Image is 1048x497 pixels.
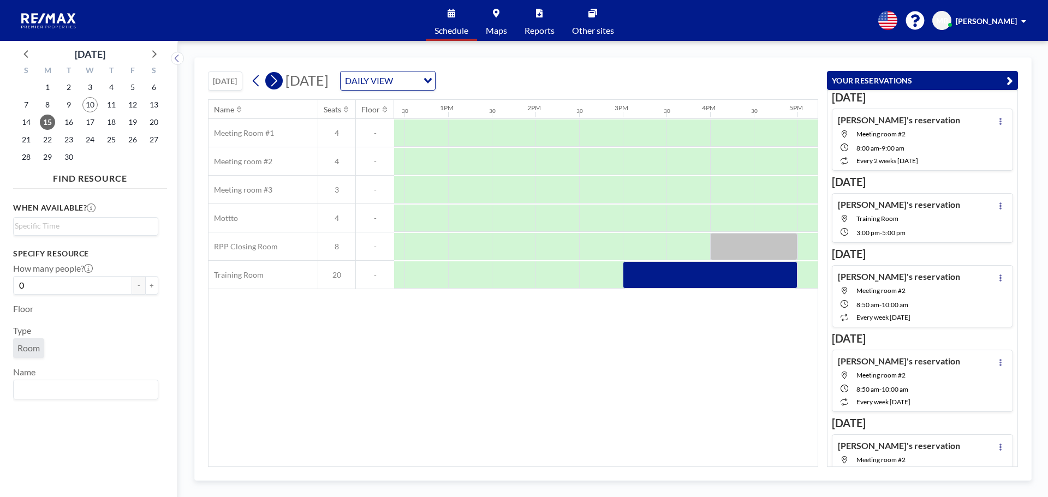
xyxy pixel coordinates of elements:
div: 30 [664,107,670,115]
h4: [PERSON_NAME]'s reservation [838,115,960,125]
span: 3 [318,185,355,195]
h3: [DATE] [832,416,1013,430]
span: every week [DATE] [856,398,910,406]
span: Wednesday, September 24, 2025 [82,132,98,147]
span: Meeting Room #1 [209,128,274,138]
input: Search for option [396,74,417,88]
h4: [PERSON_NAME]'s reservation [838,440,960,451]
span: Thursday, September 4, 2025 [104,80,119,95]
span: every 2 weeks [DATE] [856,157,918,165]
label: Floor [13,303,33,314]
span: Saturday, September 27, 2025 [146,132,162,147]
div: 30 [576,107,583,115]
span: Sunday, September 7, 2025 [19,97,34,112]
span: - [879,385,882,393]
span: every week [DATE] [856,313,910,321]
span: 9:00 AM [882,144,904,152]
span: Sunday, September 14, 2025 [19,115,34,130]
div: W [80,64,101,79]
span: Tuesday, September 16, 2025 [61,115,76,130]
div: S [16,64,37,79]
h3: [DATE] [832,91,1013,104]
span: - [356,213,394,223]
span: 4 [318,213,355,223]
span: Training Room [209,270,264,280]
h4: [PERSON_NAME]'s reservation [838,271,960,282]
div: 30 [751,107,758,115]
span: Meeting room #2 [856,371,906,379]
span: [DATE] [285,72,329,88]
span: 10:00 AM [882,301,908,309]
h3: [DATE] [832,247,1013,261]
div: M [37,64,58,79]
span: Sunday, September 21, 2025 [19,132,34,147]
span: Tuesday, September 30, 2025 [61,149,76,165]
h3: [DATE] [832,175,1013,189]
span: Friday, September 5, 2025 [125,80,140,95]
h3: [DATE] [832,332,1013,345]
img: organization-logo [17,10,81,32]
label: How many people? [13,263,93,274]
div: Floor [361,105,380,115]
span: Monday, September 22, 2025 [40,132,55,147]
span: Room [17,343,40,354]
div: [DATE] [75,46,105,62]
span: Wednesday, September 17, 2025 [82,115,98,130]
span: [PERSON_NAME] [956,16,1017,26]
span: 4 [318,157,355,166]
button: - [132,276,145,295]
span: Saturday, September 13, 2025 [146,97,162,112]
span: Monday, September 29, 2025 [40,149,55,165]
button: + [145,276,158,295]
span: 10:00 AM [882,385,908,393]
div: Seats [324,105,341,115]
span: 8:00 AM [856,144,879,152]
span: Meeting room #2 [856,456,906,464]
div: 1PM [440,104,454,112]
span: Thursday, September 11, 2025 [104,97,119,112]
span: 20 [318,270,355,280]
div: 3PM [615,104,628,112]
input: Search for option [15,220,152,232]
span: 8 [318,242,355,252]
div: 30 [489,107,496,115]
span: Friday, September 12, 2025 [125,97,140,112]
span: - [356,185,394,195]
div: S [143,64,164,79]
h4: FIND RESOURCE [13,169,167,184]
span: Friday, September 19, 2025 [125,115,140,130]
span: Meeting room #2 [856,286,906,295]
span: 3:00 PM [856,229,880,237]
span: Monday, September 15, 2025 [40,115,55,130]
input: Search for option [15,382,152,397]
span: 5:00 PM [882,229,906,237]
span: - [356,157,394,166]
span: 8:50 AM [856,301,879,309]
span: Meeting room #2 [856,130,906,138]
label: Name [13,367,35,378]
div: F [122,64,143,79]
span: Sunday, September 28, 2025 [19,149,34,165]
span: - [356,242,394,252]
span: Saturday, September 6, 2025 [146,80,162,95]
label: Type [13,325,31,336]
button: [DATE] [208,71,242,91]
span: Other sites [572,26,614,35]
div: Search for option [14,380,158,399]
span: - [879,144,882,152]
span: Schedule [434,26,468,35]
div: 2PM [527,104,541,112]
span: Wednesday, September 10, 2025 [82,97,98,112]
span: Maps [486,26,507,35]
span: - [879,301,882,309]
span: MB [936,16,948,26]
h3: Specify resource [13,249,158,259]
button: YOUR RESERVATIONS [827,71,1018,90]
div: 4PM [702,104,716,112]
span: Meeting room #2 [209,157,272,166]
span: Training Room [856,214,898,223]
span: 4 [318,128,355,138]
span: - [356,270,394,280]
h4: [PERSON_NAME]'s reservation [838,356,960,367]
span: Monday, September 1, 2025 [40,80,55,95]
